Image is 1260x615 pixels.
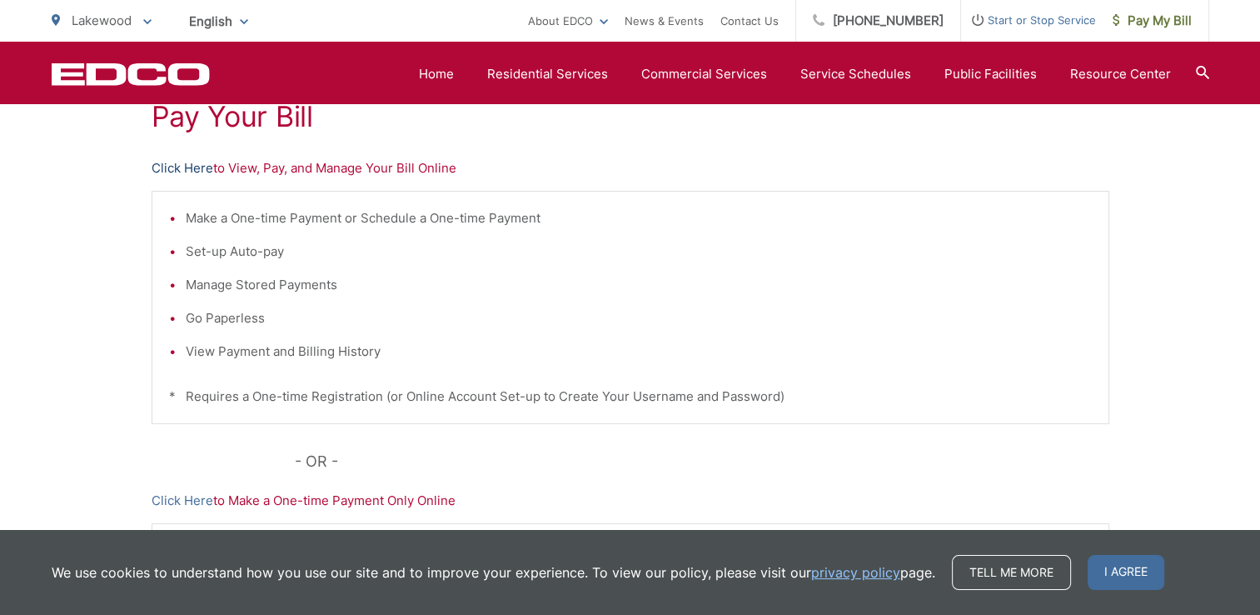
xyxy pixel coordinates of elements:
a: Residential Services [487,64,608,84]
p: to Make a One-time Payment Only Online [152,491,1109,511]
a: Home [419,64,454,84]
p: to View, Pay, and Manage Your Bill Online [152,158,1109,178]
p: * Requires a One-time Registration (or Online Account Set-up to Create Your Username and Password) [169,387,1092,407]
a: Public Facilities [944,64,1037,84]
a: Contact Us [720,11,779,31]
a: Click Here [152,158,213,178]
p: - OR - [295,449,1109,474]
h1: Pay Your Bill [152,100,1109,133]
span: Lakewood [72,12,132,28]
li: Go Paperless [186,308,1092,328]
a: EDCD logo. Return to the homepage. [52,62,210,86]
a: Service Schedules [800,64,911,84]
a: News & Events [625,11,704,31]
a: privacy policy [811,562,900,582]
span: English [177,7,261,36]
span: Pay My Bill [1113,11,1192,31]
li: View Payment and Billing History [186,342,1092,362]
li: Set-up Auto-pay [186,242,1092,262]
a: About EDCO [528,11,608,31]
a: Resource Center [1070,64,1171,84]
a: Click Here [152,491,213,511]
a: Commercial Services [641,64,767,84]
li: Manage Stored Payments [186,275,1092,295]
li: Make a One-time Payment or Schedule a One-time Payment [186,208,1092,228]
p: We use cookies to understand how you use our site and to improve your experience. To view our pol... [52,562,935,582]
